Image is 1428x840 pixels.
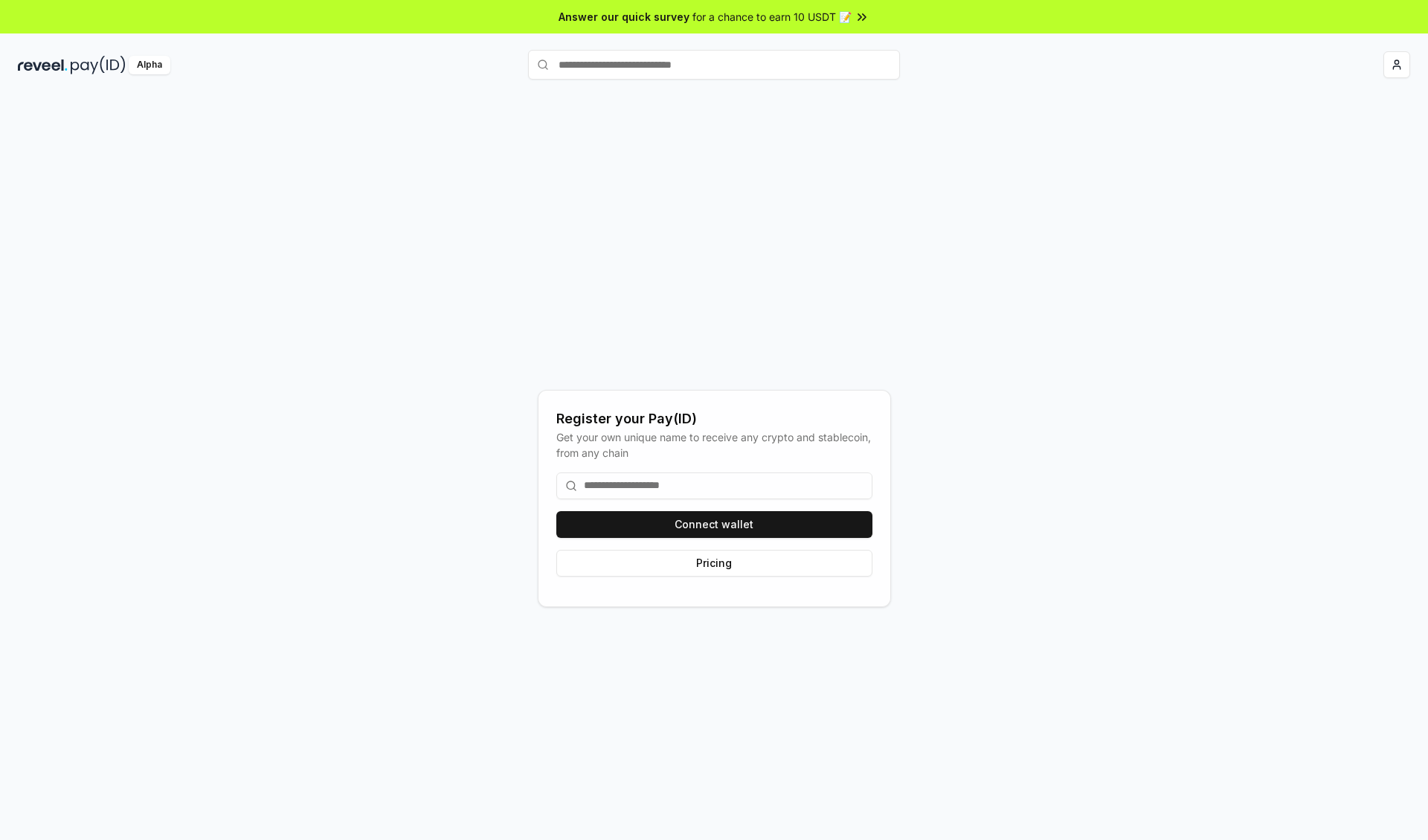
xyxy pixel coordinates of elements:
button: Connect wallet [556,511,872,538]
img: reveel_dark [18,56,68,74]
span: Answer our quick survey [559,9,689,25]
div: Register your Pay(ID) [556,408,872,429]
div: Get your own unique name to receive any crypto and stablecoin, from any chain [556,429,872,461]
button: Pricing [556,550,872,577]
span: for a chance to earn 10 USDT 📝 [692,9,852,25]
img: pay_id [71,56,126,74]
div: Alpha [129,56,170,74]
